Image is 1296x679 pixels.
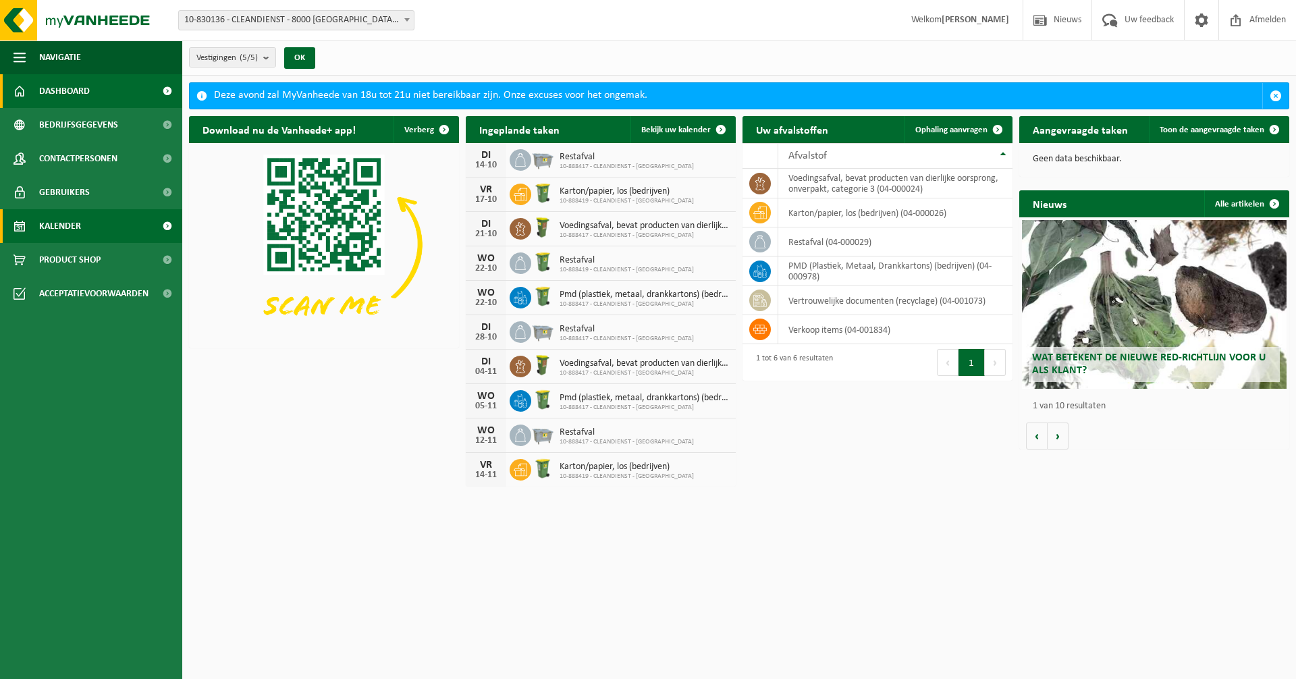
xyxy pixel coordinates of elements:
span: Bekijk uw kalender [641,126,711,134]
div: Deze avond zal MyVanheede van 18u tot 21u niet bereikbaar zijn. Onze excuses voor het ongemak. [214,83,1262,109]
td: PMD (Plastiek, Metaal, Drankkartons) (bedrijven) (04-000978) [778,256,1013,286]
span: Vestigingen [196,48,258,68]
div: 1 tot 6 van 6 resultaten [749,348,833,377]
span: 10-830136 - CLEANDIENST - 8000 BRUGGE, PATHOEKEWEG 48 [179,11,414,30]
span: Toon de aangevraagde taken [1160,126,1264,134]
span: Voedingsafval, bevat producten van dierlijke oorsprong, onverpakt, categorie 3 [560,358,729,369]
span: Karton/papier, los (bedrijven) [560,186,694,197]
img: WB-0060-HPE-GN-50 [531,354,554,377]
h2: Download nu de Vanheede+ app! [189,116,369,142]
h2: Ingeplande taken [466,116,573,142]
span: Restafval [560,324,694,335]
span: Ophaling aanvragen [915,126,988,134]
button: Vorige [1026,423,1048,450]
span: 10-888417 - CLEANDIENST - [GEOGRAPHIC_DATA] [560,300,729,308]
img: WB-0240-HPE-GN-50 [531,285,554,308]
img: WB-0240-HPE-GN-50 [531,388,554,411]
span: Acceptatievoorwaarden [39,277,148,310]
count: (5/5) [240,53,258,62]
td: karton/papier, los (bedrijven) (04-000026) [778,198,1013,227]
img: WB-0240-HPE-GN-50 [531,182,554,205]
div: VR [473,460,500,470]
img: WB-2500-GAL-GY-01 [531,147,554,170]
span: 10-888417 - CLEANDIENST - [GEOGRAPHIC_DATA] [560,404,729,412]
div: 12-11 [473,436,500,445]
div: 28-10 [473,333,500,342]
h2: Aangevraagde taken [1019,116,1141,142]
span: Bedrijfsgegevens [39,108,118,142]
td: verkoop items (04-001834) [778,315,1013,344]
div: WO [473,288,500,298]
span: Restafval [560,255,694,266]
img: WB-0060-HPE-GN-50 [531,216,554,239]
span: 10-830136 - CLEANDIENST - 8000 BRUGGE, PATHOEKEWEG 48 [178,10,414,30]
span: Contactpersonen [39,142,117,175]
span: Gebruikers [39,175,90,209]
img: WB-2500-GAL-GY-01 [531,423,554,445]
span: 10-888417 - CLEANDIENST - [GEOGRAPHIC_DATA] [560,369,729,377]
td: vertrouwelijke documenten (recyclage) (04-001073) [778,286,1013,315]
div: WO [473,425,500,436]
a: Ophaling aanvragen [905,116,1011,143]
span: Product Shop [39,243,101,277]
span: Wat betekent de nieuwe RED-richtlijn voor u als klant? [1032,352,1266,376]
span: Kalender [39,209,81,243]
div: DI [473,219,500,229]
span: Restafval [560,427,694,438]
p: Geen data beschikbaar. [1033,155,1276,164]
a: Toon de aangevraagde taken [1149,116,1288,143]
div: 14-11 [473,470,500,480]
img: Download de VHEPlus App [189,143,459,346]
div: 05-11 [473,402,500,411]
strong: [PERSON_NAME] [942,15,1009,25]
div: VR [473,184,500,195]
span: Restafval [560,152,694,163]
div: 17-10 [473,195,500,205]
p: 1 van 10 resultaten [1033,402,1282,411]
span: 10-888419 - CLEANDIENST - [GEOGRAPHIC_DATA] [560,197,694,205]
div: 22-10 [473,298,500,308]
span: 10-888419 - CLEANDIENST - [GEOGRAPHIC_DATA] [560,472,694,481]
div: DI [473,150,500,161]
span: 10-888417 - CLEANDIENST - [GEOGRAPHIC_DATA] [560,335,694,343]
a: Alle artikelen [1204,190,1288,217]
span: Karton/papier, los (bedrijven) [560,462,694,472]
span: 10-888419 - CLEANDIENST - [GEOGRAPHIC_DATA] [560,266,694,274]
img: WB-2500-GAL-GY-01 [531,319,554,342]
span: Pmd (plastiek, metaal, drankkartons) (bedrijven) [560,393,729,404]
div: DI [473,356,500,367]
span: Verberg [404,126,434,134]
img: WB-0240-HPE-GN-50 [531,250,554,273]
div: 22-10 [473,264,500,273]
a: Bekijk uw kalender [630,116,734,143]
span: Voedingsafval, bevat producten van dierlijke oorsprong, onverpakt, categorie 3 [560,221,729,232]
div: 14-10 [473,161,500,170]
h2: Uw afvalstoffen [742,116,842,142]
button: Previous [937,349,959,376]
div: 21-10 [473,229,500,239]
td: voedingsafval, bevat producten van dierlijke oorsprong, onverpakt, categorie 3 (04-000024) [778,169,1013,198]
button: 1 [959,349,985,376]
button: Volgende [1048,423,1069,450]
span: Navigatie [39,40,81,74]
button: Vestigingen(5/5) [189,47,276,67]
img: WB-0240-HPE-GN-50 [531,457,554,480]
div: 04-11 [473,367,500,377]
div: WO [473,391,500,402]
div: WO [473,253,500,264]
button: OK [284,47,315,69]
span: Dashboard [39,74,90,108]
span: Pmd (plastiek, metaal, drankkartons) (bedrijven) [560,290,729,300]
h2: Nieuws [1019,190,1080,217]
td: restafval (04-000029) [778,227,1013,256]
div: DI [473,322,500,333]
span: 10-888417 - CLEANDIENST - [GEOGRAPHIC_DATA] [560,232,729,240]
button: Next [985,349,1006,376]
span: Afvalstof [788,151,827,161]
span: 10-888417 - CLEANDIENST - [GEOGRAPHIC_DATA] [560,438,694,446]
span: 10-888417 - CLEANDIENST - [GEOGRAPHIC_DATA] [560,163,694,171]
button: Verberg [394,116,458,143]
a: Wat betekent de nieuwe RED-richtlijn voor u als klant? [1022,220,1287,389]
